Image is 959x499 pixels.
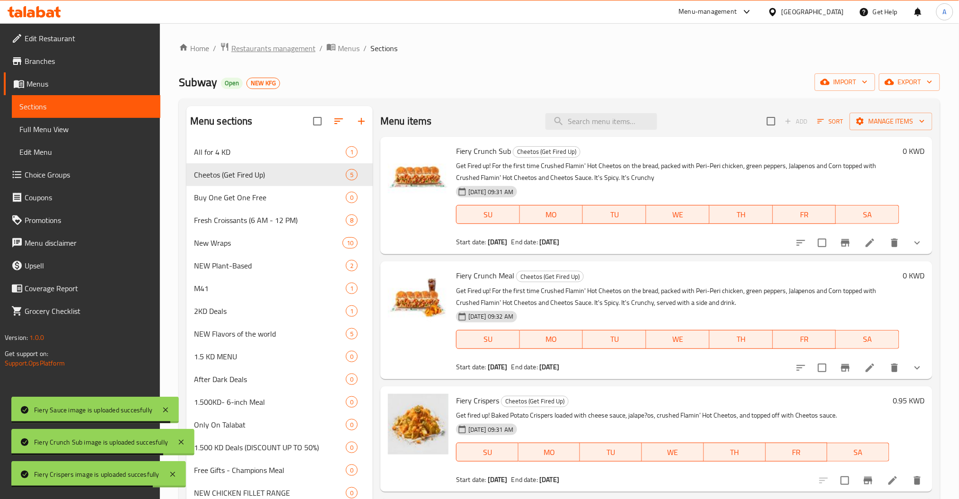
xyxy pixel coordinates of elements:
[519,443,581,462] button: MO
[912,362,923,374] svg: Show Choices
[186,232,373,254] div: New Wraps10
[346,487,358,499] div: items
[25,214,153,226] span: Promotions
[456,393,499,408] span: Fiery Crispers
[790,356,812,379] button: sort-choices
[4,300,160,322] a: Grocery Checklist
[812,358,832,378] span: Select to update
[456,443,519,462] button: SU
[194,487,346,499] span: NEW CHICKEN FILLET RANGE
[460,446,515,459] span: SU
[346,261,357,270] span: 2
[583,205,646,224] button: TU
[346,351,358,362] div: items
[4,72,160,95] a: Menus
[186,300,373,322] div: 2KD Deals1
[346,420,357,429] span: 0
[5,331,28,344] span: Version:
[25,169,153,180] span: Choice Groups
[4,254,160,277] a: Upsell
[308,111,327,131] span: Select all sections
[346,283,358,294] div: items
[194,305,346,317] span: 2KD Deals
[456,330,520,349] button: SU
[650,208,706,222] span: WE
[346,443,357,452] span: 0
[815,114,846,129] button: Sort
[34,437,168,447] div: Fiery Crunch Sub image is uploaded succesfully
[811,114,850,129] span: Sort items
[513,146,581,158] div: Cheetos (Get Fired Up)
[370,43,397,54] span: Sections
[186,368,373,391] div: After Dark Deals0
[186,322,373,345] div: NEW Flavors of the world5
[710,205,773,224] button: TH
[4,27,160,50] a: Edit Restaurant
[346,169,358,180] div: items
[766,443,828,462] button: FR
[460,332,516,346] span: SU
[247,79,280,87] span: NEW KFG
[346,216,357,225] span: 8
[343,239,357,248] span: 10
[456,473,486,486] span: Start date:
[827,443,889,462] button: SA
[710,330,773,349] button: TH
[887,475,898,486] a: Edit menu item
[646,330,710,349] button: WE
[179,42,940,54] nav: breadcrumb
[906,232,929,254] button: show more
[346,148,357,157] span: 1
[850,113,933,130] button: Manage items
[194,169,346,180] span: Cheetos (Get Fired Up)
[194,260,346,271] span: NEW Plant-Based
[524,332,580,346] span: MO
[388,144,449,205] img: Fiery Crunch Sub
[708,446,762,459] span: TH
[194,283,346,294] div: M41
[642,443,704,462] button: WE
[346,192,358,203] div: items
[194,146,346,158] span: All for 4 KD
[456,144,511,158] span: Fiery Crunch Sub
[194,237,343,249] span: New Wraps
[456,268,514,283] span: Fiery Crunch Meal
[194,442,346,453] span: 1.500 KD Deals (DISCOUNT UP TO 50%)
[834,232,857,254] button: Branch-specific-item
[713,332,769,346] span: TH
[186,459,373,481] div: Free Gifts - Champions Meal0
[511,473,538,486] span: End date:
[346,305,358,317] div: items
[834,356,857,379] button: Branch-specific-item
[887,76,933,88] span: export
[346,170,357,179] span: 5
[501,396,569,407] div: Cheetos (Get Fired Up)
[773,205,836,224] button: FR
[520,330,583,349] button: MO
[231,43,316,54] span: Restaurants management
[713,208,769,222] span: TH
[186,345,373,368] div: 1.5 KD MENU0
[194,419,346,430] span: Only On Talabat
[513,146,580,157] span: Cheetos (Get Fired Up)
[319,43,323,54] li: /
[857,116,925,127] span: Manage items
[19,146,153,158] span: Edit Menu
[12,118,160,141] a: Full Menu View
[812,233,832,253] span: Select to update
[25,55,153,67] span: Branches
[346,307,357,316] span: 1
[194,464,346,476] span: Free Gifts - Champions Meal
[346,193,357,202] span: 0
[465,425,517,434] span: [DATE] 09:31 AM
[782,7,844,17] div: [GEOGRAPHIC_DATA]
[822,76,868,88] span: import
[883,356,906,379] button: delete
[346,330,357,339] span: 5
[186,391,373,413] div: 1.500KD- 6-inch Meal0
[488,361,508,373] b: [DATE]
[773,330,836,349] button: FR
[465,187,517,196] span: [DATE] 09:31 AM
